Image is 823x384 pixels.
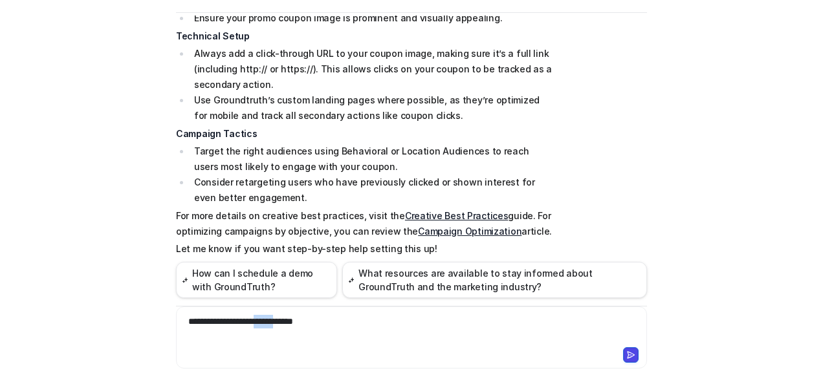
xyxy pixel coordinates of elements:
[176,262,337,298] button: How can I schedule a demo with GroundTruth?
[418,226,521,237] a: Campaign Optimization
[405,210,509,221] a: Creative Best Practices
[190,144,554,175] li: Target the right audiences using Behavioral or Location Audiences to reach users most likely to e...
[176,128,258,139] strong: Campaign Tactics
[190,10,554,26] li: Ensure your promo coupon image is prominent and visually appealing.
[176,30,250,41] strong: Technical Setup
[176,208,554,239] p: For more details on creative best practices, visit the guide. For optimizing campaigns by objecti...
[190,92,554,123] li: Use Groundtruth’s custom landing pages where possible, as they’re optimized for mobile and track ...
[176,241,554,257] p: Let me know if you want step-by-step help setting this up!
[342,262,647,298] button: What resources are available to stay informed about GroundTruth and the marketing industry?
[190,46,554,92] li: Always add a click-through URL to your coupon image, making sure it’s a full link (including http...
[190,175,554,206] li: Consider retargeting users who have previously clicked or shown interest for even better engagement.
